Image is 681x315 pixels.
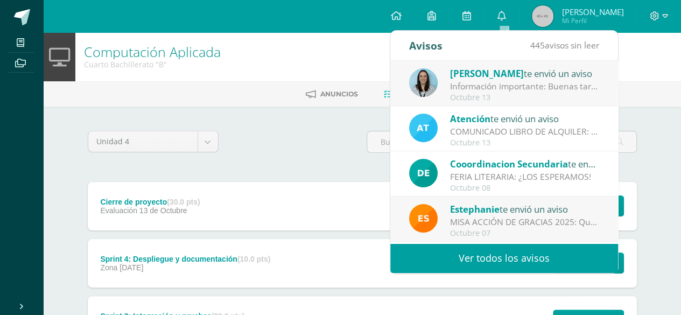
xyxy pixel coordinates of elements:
div: COMUNICADO LIBRO DE ALQUILER: Estimados padres de familia, Les compartimos información importante... [450,125,600,138]
div: Avisos [409,31,443,60]
strong: (30.0 pts) [167,198,200,206]
strong: (10.0 pts) [237,255,270,263]
a: Ver todos los avisos [390,243,618,273]
span: Cooordinacion Secundaria [450,158,568,170]
span: avisos sin leer [530,39,599,51]
h1: Computación Aplicada [84,44,221,59]
a: Actividades [384,86,445,103]
div: Cuarto Bachillerato 'B' [84,59,221,69]
img: 9fc725f787f6a993fc92a288b7a8b70c.png [409,114,438,142]
div: Octubre 13 [450,138,600,148]
span: [PERSON_NAME] [561,6,623,17]
span: 445 [530,39,545,51]
div: Octubre 07 [450,229,600,238]
span: Evaluación [100,206,137,215]
span: Atención [450,113,490,125]
img: 45x45 [532,5,553,27]
a: Unidad 4 [88,131,218,152]
span: [DATE] [120,263,143,272]
span: Mi Perfil [561,16,623,25]
div: te envió un aviso [450,202,600,216]
span: 13 de Octubre [139,206,187,215]
span: Zona [100,263,117,272]
div: Información importante: Buenas tardes padres de familia, Compartimos información importante. Salu... [450,80,600,93]
img: 4ba0fbdb24318f1bbd103ebd070f4524.png [409,204,438,233]
img: aed16db0a88ebd6752f21681ad1200a1.png [409,68,438,97]
div: Octubre 13 [450,93,600,102]
div: Octubre 08 [450,184,600,193]
div: te envió un aviso [450,66,600,80]
div: MISA ACCIÓN DE GRACIAS 2025: Queridas Familias BSJ, un gusto saludarles. Mañana tendremos una San... [450,216,600,228]
span: Estephanie [450,203,500,215]
span: Anuncios [320,90,358,98]
a: Computación Aplicada [84,43,221,61]
span: [PERSON_NAME] [450,67,524,80]
input: Busca la actividad aquí... [367,131,636,152]
img: 9fa0c54c0c68d676f2f0303209928c54.png [409,159,438,187]
div: Cierre de proyecto [100,198,200,206]
div: te envió un aviso [450,111,600,125]
span: Unidad 4 [96,131,189,152]
a: Anuncios [306,86,358,103]
div: te envió un aviso [450,157,600,171]
div: FERIA LITERARIA: ¿LOS ESPERAMOS! [450,171,600,183]
div: Sprint 4: Despliegue y documentación [100,255,270,263]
